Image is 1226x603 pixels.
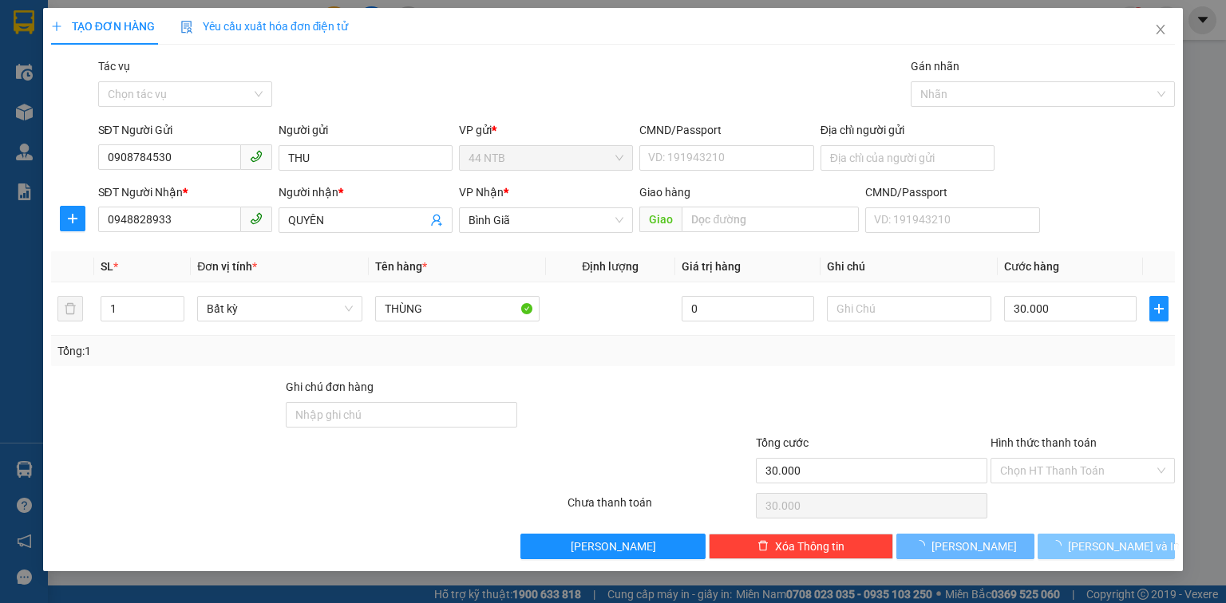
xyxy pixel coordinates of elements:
[98,121,272,139] div: SĐT Người Gửi
[160,74,296,102] span: Th.Chiếu_TV
[180,20,349,33] span: Yêu cầu xuất hóa đơn điện tử
[279,121,453,139] div: Người gửi
[991,436,1097,449] label: Hình thức thanh toán
[459,186,504,199] span: VP Nhận
[682,207,859,232] input: Dọc đường
[57,342,474,360] div: Tổng: 1
[286,380,374,393] label: Ghi chú đơn hàng
[1050,540,1068,551] span: loading
[180,21,193,33] img: icon
[14,33,125,52] div: THÉN
[469,146,623,170] span: 44 NTB
[827,296,991,321] input: Ghi Chú
[250,212,263,225] span: phone
[60,206,85,231] button: plus
[12,112,128,131] div: 40.000
[639,121,813,139] div: CMND/Passport
[914,540,931,551] span: loading
[207,297,352,321] span: Bất kỳ
[775,538,844,555] span: Xóa Thông tin
[682,296,814,321] input: 0
[51,20,155,33] span: TẠO ĐƠN HÀNG
[682,260,741,273] span: Giá trị hàng
[821,121,995,139] div: Địa chỉ người gửi
[14,52,125,74] div: 0789718310
[1154,23,1167,36] span: close
[571,538,656,555] span: [PERSON_NAME]
[98,183,272,201] div: SĐT Người Nhận
[51,21,62,32] span: plus
[896,534,1034,559] button: [PERSON_NAME]
[1149,296,1169,321] button: plus
[250,150,263,163] span: phone
[136,15,175,32] span: Nhận:
[639,186,690,199] span: Giao hàng
[375,260,427,273] span: Tên hàng
[14,15,38,32] span: Gửi:
[520,534,705,559] button: [PERSON_NAME]
[197,260,257,273] span: Đơn vị tính
[757,540,769,553] span: delete
[14,14,125,33] div: 44 NTB
[279,183,453,201] div: Người nhận
[57,296,83,321] button: delete
[821,145,995,171] input: Địa chỉ của người gửi
[375,296,540,321] input: VD: Bàn, Ghế
[98,60,130,73] label: Tác vụ
[12,113,27,130] span: R :
[931,538,1017,555] span: [PERSON_NAME]
[430,214,443,227] span: user-add
[582,260,639,273] span: Định lượng
[61,212,85,225] span: plus
[1004,260,1059,273] span: Cước hàng
[639,207,682,232] span: Giao
[1038,534,1176,559] button: [PERSON_NAME] và In
[136,83,160,100] span: DĐ:
[136,14,296,33] div: HANG NGOAI
[1150,302,1168,315] span: plus
[101,260,113,273] span: SL
[911,60,959,73] label: Gán nhãn
[821,251,998,282] th: Ghi chú
[286,402,517,428] input: Ghi chú đơn hàng
[136,33,296,52] div: cô NHÃ
[136,52,296,74] div: 0774974294
[459,121,633,139] div: VP gửi
[709,534,893,559] button: deleteXóa Thông tin
[1138,8,1183,53] button: Close
[469,208,623,232] span: Bình Giã
[865,183,1039,201] div: CMND/Passport
[566,494,753,522] div: Chưa thanh toán
[1068,538,1180,555] span: [PERSON_NAME] và In
[756,436,809,449] span: Tổng cước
